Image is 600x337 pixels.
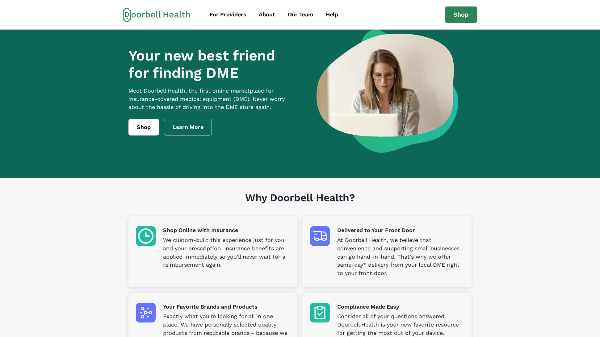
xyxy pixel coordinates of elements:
[337,226,464,235] p: Delivered to Your Front Door
[259,10,275,19] div: About
[163,236,290,269] p: We custom-built this experience just for you and your prescription. Insurance benefits are applie...
[253,8,281,22] a: About
[288,10,313,19] div: Our Team
[163,226,290,235] p: Shop Online with Insurance
[163,303,290,311] p: Your Favorite Brands and Products
[136,226,156,246] img: Shop Online with Insurance icon
[210,10,246,19] div: For Providers
[204,8,252,22] a: For Providers
[445,6,477,23] a: Shop
[310,303,330,322] img: Compliance Made Easy icon
[136,303,156,322] img: Your Favorite Brands and Products icon
[128,47,296,82] h1: Your new best friend for finding DME
[337,303,464,311] p: Compliance Made Easy
[128,119,159,135] a: Shop
[282,8,319,22] a: Our Team
[326,10,338,19] div: Help
[320,8,344,22] a: Help
[317,30,458,153] img: a woman looking at a computer
[337,236,464,277] p: At Doorbell Health, we believe that convenience and supporting small businesses can go hand-in-ha...
[164,119,212,135] a: Learn More
[128,87,296,112] p: Meet Doorbell Health, the first online marketplace for insurance-covered medical equipment (DME)....
[310,226,330,246] img: Delivered to Your Front Door icon
[128,192,472,217] h1: Why Doorbell Health?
